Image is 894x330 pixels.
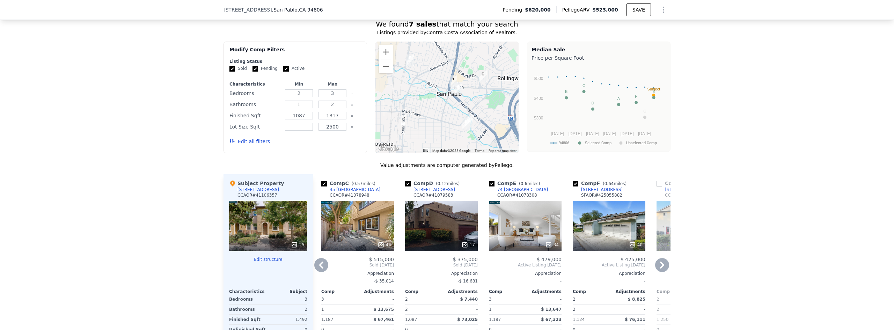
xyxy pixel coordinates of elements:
div: CCAOR # 41078308 [497,192,537,198]
span: $ 375,000 [453,257,478,262]
span: [STREET_ADDRESS] [223,6,272,13]
svg: A chart. [532,63,666,150]
div: - [527,294,562,304]
div: [STREET_ADDRESS] [581,187,623,192]
a: [STREET_ADDRESS] [573,187,623,192]
a: [STREET_ADDRESS] [405,187,455,192]
span: 1,124 [573,317,585,322]
span: 0.64 [604,181,614,186]
div: 17 [461,241,475,248]
div: 15 Campo Verde Cir [454,83,462,95]
text: B [565,89,567,94]
button: Clear [351,115,353,117]
div: Comp [573,289,609,294]
button: Clear [351,92,353,95]
div: Characteristics [229,289,268,294]
div: Comp E [489,180,543,187]
span: $ 8,825 [628,297,645,302]
div: - [657,276,729,286]
div: - [573,276,645,286]
span: Pending [503,6,525,13]
div: CCAOR # 41079583 [413,192,453,198]
div: 34 [545,241,559,248]
span: $620,000 [525,6,551,13]
button: Zoom in [379,45,393,59]
div: Adjustments [525,289,562,294]
span: ( miles) [349,181,378,186]
div: Finished Sqft [229,315,267,324]
span: $ 7,440 [460,297,478,302]
button: Clear [351,103,353,106]
button: Clear [351,126,353,129]
text: 94806 [559,141,569,145]
span: Active Listing [DATE] [489,262,562,268]
div: Appreciation [321,271,394,276]
strong: 7 sales [409,20,437,28]
text: [DATE] [586,131,599,136]
text: [DATE] [603,131,616,136]
div: Comp [657,289,693,294]
span: 1,250 [657,317,668,322]
label: Active [283,66,305,72]
div: Comp [405,289,441,294]
span: Pellego ARV [562,6,593,13]
span: 2 [573,297,576,302]
div: Comp [321,289,358,294]
span: $ 13,647 [541,307,562,312]
span: ( miles) [433,181,462,186]
text: Selected Comp [585,141,611,145]
span: $ 73,025 [457,317,478,322]
a: 45 [GEOGRAPHIC_DATA] [321,187,380,192]
div: 25 [291,241,305,248]
span: 3 [489,297,492,302]
div: Subject Property [229,180,284,187]
div: 2 [405,305,440,314]
div: Lot Size Sqft [229,122,281,132]
span: $ 67,461 [373,317,394,322]
span: Active Listing [DATE] [573,262,645,268]
label: Sold [229,66,247,72]
div: 1,492 [270,315,307,324]
input: Pending [252,66,258,72]
a: 74 [GEOGRAPHIC_DATA] [489,187,548,192]
span: Sold [DATE] [321,262,394,268]
a: [STREET_ADDRESS] [657,187,706,192]
span: $ 76,111 [625,317,645,322]
div: Price per Square Foot [532,53,666,63]
span: , San Pablo [272,6,323,13]
span: $523,000 [592,7,618,13]
button: Edit all filters [229,138,270,145]
input: Sold [229,66,235,72]
div: CCAOR # 41103506 [665,192,705,198]
div: Value adjustments are computer generated by Pellego . [223,162,670,169]
text: [DATE] [621,131,634,136]
text: C [582,83,585,88]
div: 3 [270,294,307,304]
div: Bedrooms [229,88,281,98]
div: Max [317,81,348,87]
span: 3 [321,297,324,302]
span: $ 13,675 [373,307,394,312]
text: [DATE] [569,131,582,136]
div: 45 [GEOGRAPHIC_DATA] [330,187,380,192]
div: Appreciation [405,271,478,276]
div: 1 [489,305,524,314]
span: ( miles) [516,181,543,186]
div: Listings provided by Contra Costa Association of Realtors . [223,29,670,36]
span: -$ 35,014 [374,279,394,284]
text: Subject [647,87,660,91]
div: Comp F [573,180,629,187]
div: Bathrooms [229,305,267,314]
div: [STREET_ADDRESS] [237,187,279,192]
span: $ 425,000 [621,257,645,262]
div: 2 [657,305,691,314]
div: 2 [270,305,307,314]
div: - [610,305,645,314]
span: $ 515,000 [369,257,394,262]
div: - [359,294,394,304]
div: Adjustments [609,289,645,294]
div: Adjustments [441,289,478,294]
div: 74 Villa Dr [462,118,470,130]
div: Subject [268,289,307,294]
span: Map data ©2025 Google [432,149,470,153]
